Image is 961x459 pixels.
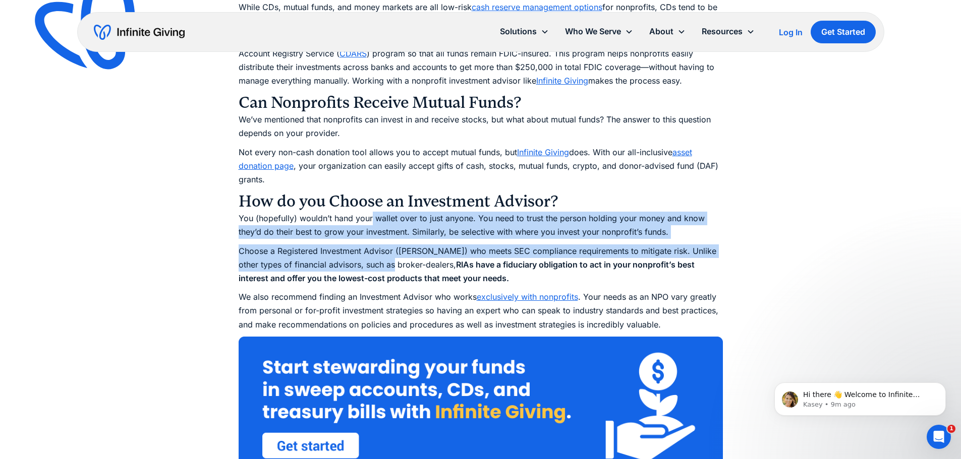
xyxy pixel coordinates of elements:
[759,361,961,432] iframe: Intercom notifications message
[340,48,367,58] a: CDARS
[641,21,694,42] div: About
[239,33,723,88] p: If your nonprofit chooses to purchase CDs with more than $250,000, we strongly suggest using a Ce...
[239,93,723,113] h3: Can Nonprofits Receive Mutual Funds?
[947,425,955,433] span: 1
[694,21,763,42] div: Resources
[927,425,951,449] iframe: Intercom live chat
[565,25,621,38] div: Who We Serve
[500,25,537,38] div: Solutions
[239,113,723,140] p: We’ve mentioned that nonprofits can invest in and receive stocks, but what about mutual funds? Th...
[492,21,557,42] div: Solutions
[239,1,723,28] p: While CDs, mutual funds, and money markets are all low-risk for nonprofits, CDs tend to be less f...
[702,25,743,38] div: Resources
[779,28,803,36] div: Log In
[557,21,641,42] div: Who We Serve
[239,244,723,286] p: Choose a Registered Investment Advisor ([PERSON_NAME]) who meets SEC compliance requirements to m...
[517,147,569,157] a: Infinite Giving
[239,259,695,283] strong: RIAs have a fiduciary obligation to act in your nonprofit’s best interest and offer you the lowes...
[239,191,723,212] h3: How do you Choose an Investment Advisor?
[649,25,673,38] div: About
[239,290,723,332] p: We also recommend finding an Investment Advisor who works . Your needs as an NPO vary greatly fro...
[239,146,723,187] p: Not every non-cash donation tool allows you to accept mutual funds, but does. With our all-inclus...
[239,147,692,171] a: asset donation page
[472,2,602,12] a: cash reserve management options
[239,212,723,239] p: You (hopefully) wouldn’t hand your wallet over to just anyone. You need to trust the person holdi...
[477,292,578,302] a: exclusively with nonprofits
[779,26,803,38] a: Log In
[94,24,185,40] a: home
[811,21,876,43] a: Get Started
[536,76,588,86] a: Infinite Giving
